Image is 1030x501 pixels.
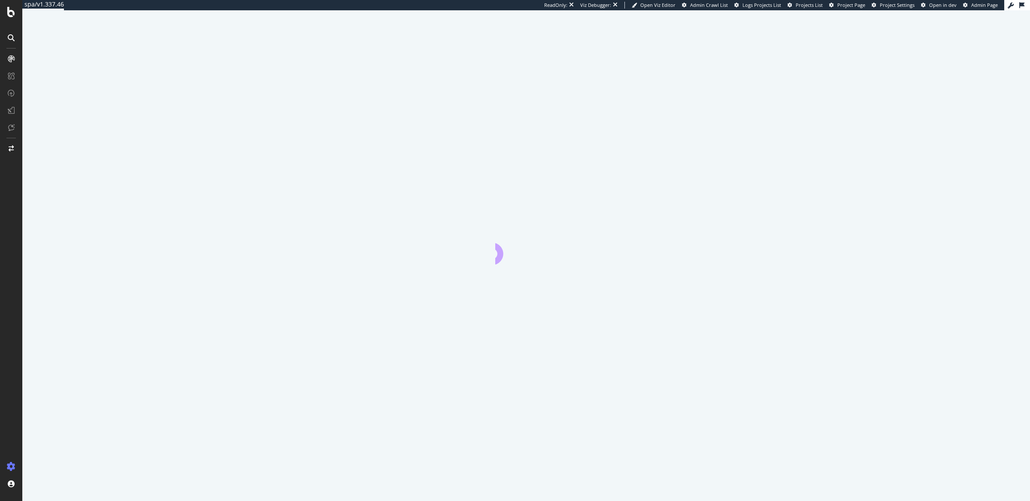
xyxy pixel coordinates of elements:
[734,2,781,9] a: Logs Projects List
[872,2,915,9] a: Project Settings
[788,2,823,9] a: Projects List
[580,2,611,9] div: Viz Debugger:
[963,2,998,9] a: Admin Page
[632,2,676,9] a: Open Viz Editor
[682,2,728,9] a: Admin Crawl List
[971,2,998,8] span: Admin Page
[544,2,567,9] div: ReadOnly:
[495,234,557,264] div: animation
[640,2,676,8] span: Open Viz Editor
[880,2,915,8] span: Project Settings
[796,2,823,8] span: Projects List
[837,2,865,8] span: Project Page
[742,2,781,8] span: Logs Projects List
[921,2,957,9] a: Open in dev
[829,2,865,9] a: Project Page
[929,2,957,8] span: Open in dev
[690,2,728,8] span: Admin Crawl List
